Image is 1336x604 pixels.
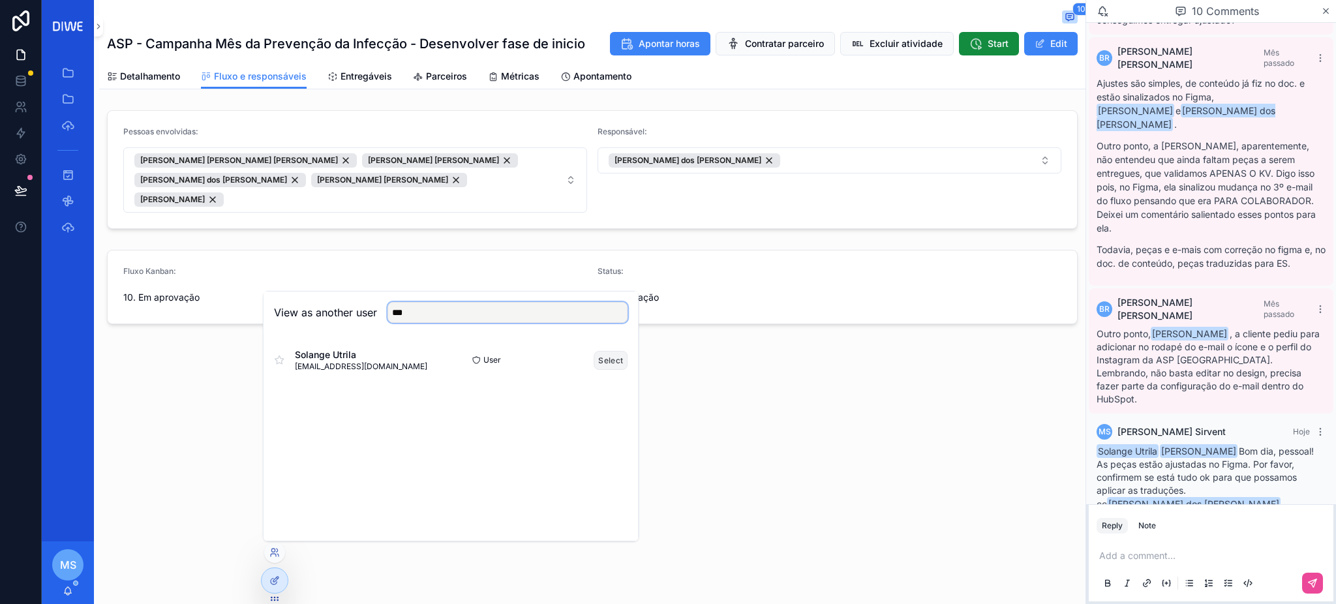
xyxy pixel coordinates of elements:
button: Unselect 134 [134,173,306,187]
span: Solange Utrila [295,348,427,361]
button: Unselect 134 [609,153,780,168]
button: Contratar parceiro [716,32,835,55]
h2: View as another user [274,305,377,320]
button: Edit [1024,32,1078,55]
img: App logo [50,18,86,35]
span: Start [988,37,1009,50]
span: [PERSON_NAME] [PERSON_NAME] [PERSON_NAME] [140,155,338,166]
span: [PERSON_NAME] [PERSON_NAME] [1117,296,1264,322]
span: Apontamento [573,70,631,83]
span: 10. Em aprovação [123,291,200,304]
button: Reply [1097,518,1128,534]
button: Select Button [598,147,1061,174]
span: Mês passado [1264,48,1294,68]
span: Excluir atividade [870,37,943,50]
span: [PERSON_NAME] dos [PERSON_NAME] [140,175,287,185]
span: BR [1099,304,1110,314]
button: Unselect 136 [311,173,467,187]
span: Métricas [501,70,539,83]
a: Parceiros [413,65,467,91]
p: Todavia, peças e e-mais com correção no figma e, no doc. de conteúdo, peças traduzidas para ES. [1097,243,1326,270]
span: Mês passado [1264,299,1294,319]
span: Outro ponto, , a cliente pediu para adicionar no rodapé do e-mail o ícone e o perfil do Instagram... [1097,328,1320,404]
a: Apontamento [560,65,631,91]
span: [PERSON_NAME] [PERSON_NAME] [1117,45,1264,71]
span: Fluxo Kanban: [123,266,176,276]
button: Start [959,32,1019,55]
span: Apontar horas [639,37,700,50]
span: 10 [1072,3,1090,16]
span: BR [1099,53,1110,63]
span: Responsável: [598,127,647,136]
div: Note [1138,521,1156,531]
span: Status: [598,266,624,276]
div: scrollable content [42,52,94,256]
button: Note [1133,518,1161,534]
p: cc [1097,497,1326,524]
span: User [483,355,501,365]
button: Unselect 125 [362,153,518,168]
span: [PERSON_NAME] [140,194,205,205]
span: Pessoas envolvidas: [123,127,198,136]
h1: ASP - Campanha Mês da Prevenção da Infecção - Desenvolver fase de inicio [107,35,585,53]
span: [PERSON_NAME] Sirvent [1117,425,1226,438]
button: Select [594,351,628,370]
span: [PERSON_NAME] [1151,327,1228,340]
span: [PERSON_NAME] [1160,444,1237,458]
span: 10 Comments [1192,3,1259,19]
span: Parceiros [426,70,467,83]
span: [EMAIL_ADDRESS][DOMAIN_NAME] [295,361,427,372]
span: MS [60,557,76,573]
span: Fluxo e responsáveis [214,70,307,83]
button: Apontar horas [610,32,710,55]
span: MS [1099,427,1111,437]
a: Métricas [488,65,539,91]
a: Detalhamento [107,65,180,91]
p: Outro ponto, a [PERSON_NAME], aparentemente, não entendeu que ainda faltam peças a serem entregue... [1097,139,1326,235]
span: [PERSON_NAME] dos [PERSON_NAME] [615,155,761,166]
span: Detalhamento [120,70,180,83]
button: Select Button [123,147,587,213]
span: [PERSON_NAME] [PERSON_NAME] [368,155,499,166]
span: Solange Utrila [1097,444,1159,458]
a: Fluxo e responsáveis [201,65,307,89]
div: Bom dia, pessoal! As peças estão ajustadas no Figma. Por favor, confirmem se está tudo ok para qu... [1097,445,1326,524]
button: Unselect 128 [134,153,357,168]
button: Excluir atividade [840,32,954,55]
span: Contratar parceiro [745,37,824,50]
p: Ajustes são simples, de conteúdo já fiz no doc. e estão sinalizados no Figma, e . [1097,76,1326,131]
span: [PERSON_NAME] [1097,104,1174,117]
button: 10 [1062,10,1078,26]
span: [PERSON_NAME] dos [PERSON_NAME] [1097,104,1275,131]
span: [PERSON_NAME] [PERSON_NAME] [317,175,448,185]
span: Entregáveis [341,70,392,83]
button: Unselect 7 [134,192,224,207]
span: Hoje [1293,427,1310,436]
a: Entregáveis [327,65,392,91]
span: [PERSON_NAME] dos [PERSON_NAME] [1107,497,1281,511]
